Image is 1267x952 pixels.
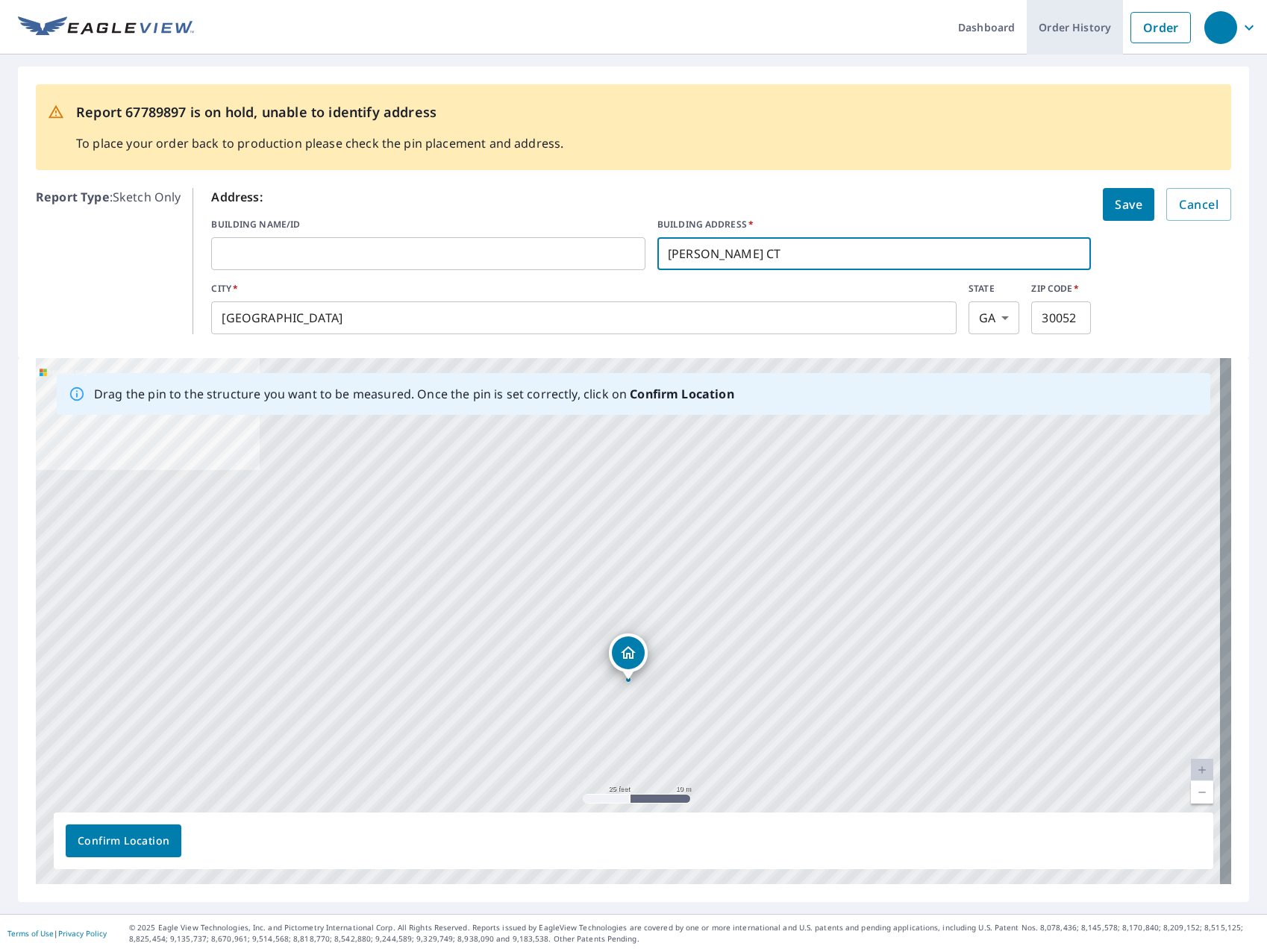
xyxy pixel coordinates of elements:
p: Address: [211,188,1091,206]
a: Order [1130,12,1191,43]
label: STATE [969,282,1019,295]
p: : Sketch Only [36,188,181,334]
b: Confirm Location [630,386,733,402]
em: GA [979,311,995,325]
button: Save [1103,188,1154,221]
button: Cancel [1166,188,1231,221]
label: BUILDING NAME/ID [211,218,645,231]
span: Save [1115,194,1142,215]
p: © 2025 Eagle View Technologies, Inc. and Pictometry International Corp. All Rights Reserved. Repo... [129,922,1260,945]
label: ZIP CODE [1031,282,1091,295]
div: GA [969,301,1019,334]
p: | [7,929,107,938]
a: Current Level 20, Zoom In Disabled [1191,759,1213,781]
p: Report 67789897 is on hold, unable to identify address [76,102,563,122]
button: Confirm Location [66,824,181,857]
p: To place your order back to production please check the pin placement and address. [76,134,563,152]
a: Terms of Use [7,928,54,939]
a: Privacy Policy [58,928,107,939]
a: Current Level 20, Zoom Out [1191,781,1213,804]
span: Confirm Location [78,832,169,851]
p: Drag the pin to the structure you want to be measured. Once the pin is set correctly, click on [94,385,734,403]
img: EV Logo [18,16,194,39]
span: Cancel [1179,194,1218,215]
label: BUILDING ADDRESS [657,218,1091,231]
div: Dropped pin, building 1, Residential property, Broadnax Dr Loganville, GA 30052 [609,633,648,680]
label: CITY [211,282,957,295]
b: Report Type [36,189,110,205]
